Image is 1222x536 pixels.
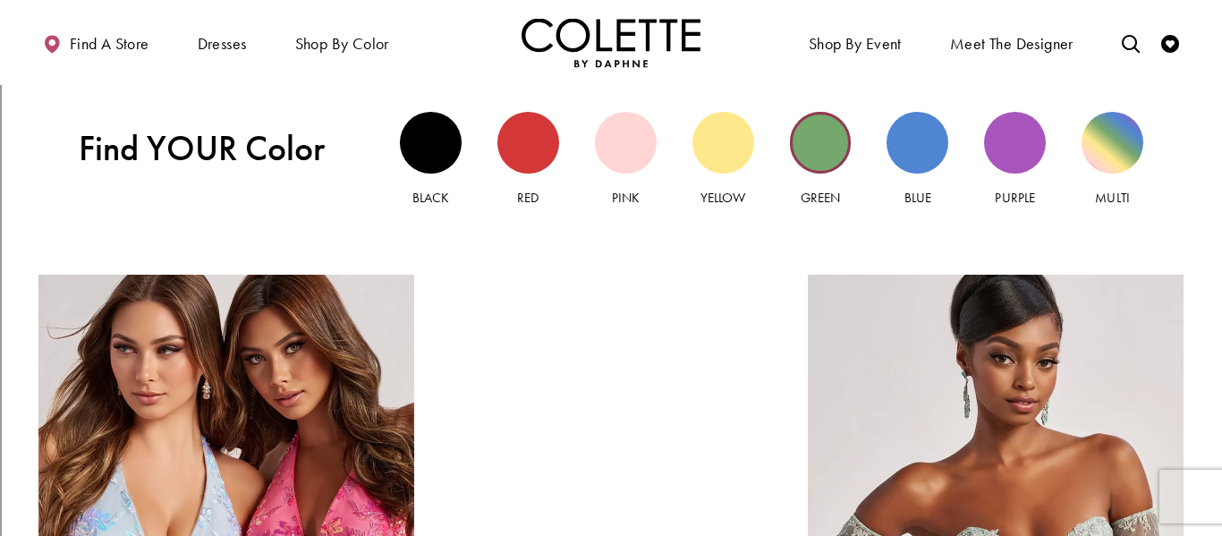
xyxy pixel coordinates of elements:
div: Rename [7,104,1215,120]
span: Meet the designer [950,35,1073,53]
span: Shop By Event [804,18,906,67]
a: Find a store [38,18,153,67]
div: Sort A > Z [7,7,1215,23]
span: Dresses [198,35,247,53]
span: Find a store [70,35,149,53]
a: Toggle search [1117,18,1144,67]
span: Shop by color [295,35,389,53]
a: Meet the designer [946,18,1078,67]
img: Colette by Daphne [522,18,700,67]
div: Sort New > Old [7,23,1215,39]
span: Shop By Event [809,35,902,53]
a: Check Wishlist [1157,18,1184,67]
div: Sign out [7,88,1215,104]
span: Shop by color [291,18,394,67]
div: Move To ... [7,120,1215,136]
div: Options [7,72,1215,88]
span: Dresses [193,18,251,67]
span: Find YOUR Color [79,128,360,169]
div: Delete [7,55,1215,72]
a: Visit Home Page [522,18,700,67]
div: Move To ... [7,39,1215,55]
